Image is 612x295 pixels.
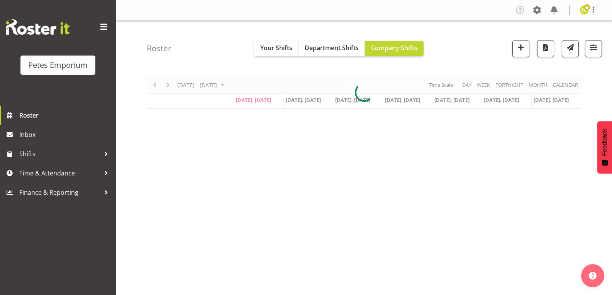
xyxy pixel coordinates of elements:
img: help-xxl-2.png [589,272,597,280]
span: Shifts [19,148,100,160]
span: Inbox [19,129,112,140]
button: Add a new shift [512,40,529,57]
span: Finance & Reporting [19,187,100,198]
button: Feedback - Show survey [597,121,612,174]
div: Petes Emporium [28,59,88,71]
span: Roster [19,110,112,121]
span: Your Shifts [260,44,292,52]
button: Department Shifts [298,41,365,56]
button: Filter Shifts [585,40,602,57]
img: Rosterit website logo [6,19,70,35]
span: Feedback [601,129,608,156]
span: Department Shifts [305,44,359,52]
span: Time & Attendance [19,167,100,179]
span: Company Shifts [371,44,417,52]
button: Send a list of all shifts for the selected filtered period to all rostered employees. [562,40,579,57]
button: Download a PDF of the roster according to the set date range. [537,40,554,57]
button: Company Shifts [365,41,424,56]
button: Your Shifts [254,41,298,56]
h4: Roster [147,44,171,53]
img: emma-croft7499.jpg [580,5,589,15]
